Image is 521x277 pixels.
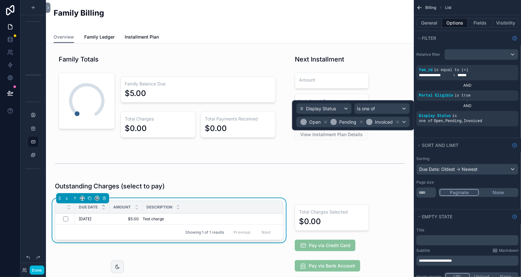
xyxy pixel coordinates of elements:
[416,156,429,161] label: Sorting
[512,143,517,148] svg: Show help information
[79,216,91,222] span: [DATE]
[499,248,518,253] span: Markdown
[54,31,74,43] a: Overview
[306,106,336,112] span: Display Status
[416,52,442,57] label: Relative filter
[416,83,518,88] div: AND
[440,189,479,196] button: Paginate
[416,212,510,221] button: Empty state
[416,256,518,266] div: scrollable content
[512,36,517,41] svg: Show help information
[125,34,159,40] span: Installment Plan
[416,141,510,150] button: Sort And Limit
[339,119,357,125] span: Pending
[443,119,445,123] span: ,
[512,214,517,219] svg: Show help information
[185,230,224,235] span: Showing 1 of 1 results
[419,68,433,72] span: fam_id
[442,18,468,27] button: Options
[54,34,74,40] span: Overview
[84,31,115,44] a: Family Ledger
[468,18,493,27] button: Fields
[375,119,393,125] span: Invoiced
[417,164,518,174] div: Due Date: Oldest -> Newest
[54,8,104,18] h2: Family Billing
[422,35,436,41] span: Filter
[416,248,430,253] label: Subtitle
[84,34,115,40] span: Family Ledger
[296,117,410,128] button: OpenPendingInvoiced
[146,205,172,210] span: Description
[357,106,375,112] span: Is one of
[445,5,451,10] span: List
[416,228,424,233] label: Title
[422,142,458,148] span: Sort And Limit
[455,93,471,98] span: is true
[422,214,452,219] span: Empty state
[416,164,518,175] button: Due Date: Oldest -> Newest
[425,5,436,10] span: Billing
[416,235,518,245] div: scrollable content
[493,18,518,27] button: Visibility
[416,34,510,43] button: Filter
[79,205,98,210] span: Due Date
[296,103,352,114] button: Display Status
[419,93,453,98] span: Portal Eligible
[143,216,164,222] span: Test charge
[30,266,44,275] button: Done
[113,216,139,222] span: $5.00
[416,103,518,108] div: AND
[493,248,518,253] a: Markdown
[434,119,482,123] span: Open Pending Invoiced
[416,180,434,185] label: Page size
[113,205,131,210] span: Amount
[309,119,321,125] span: Open
[416,18,442,27] button: General
[419,114,451,118] span: Display Status
[434,68,468,72] span: is equal to (=)
[462,119,464,123] span: ,
[479,189,517,196] button: None
[354,103,410,114] button: Is one of
[125,31,159,44] a: Installment Plan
